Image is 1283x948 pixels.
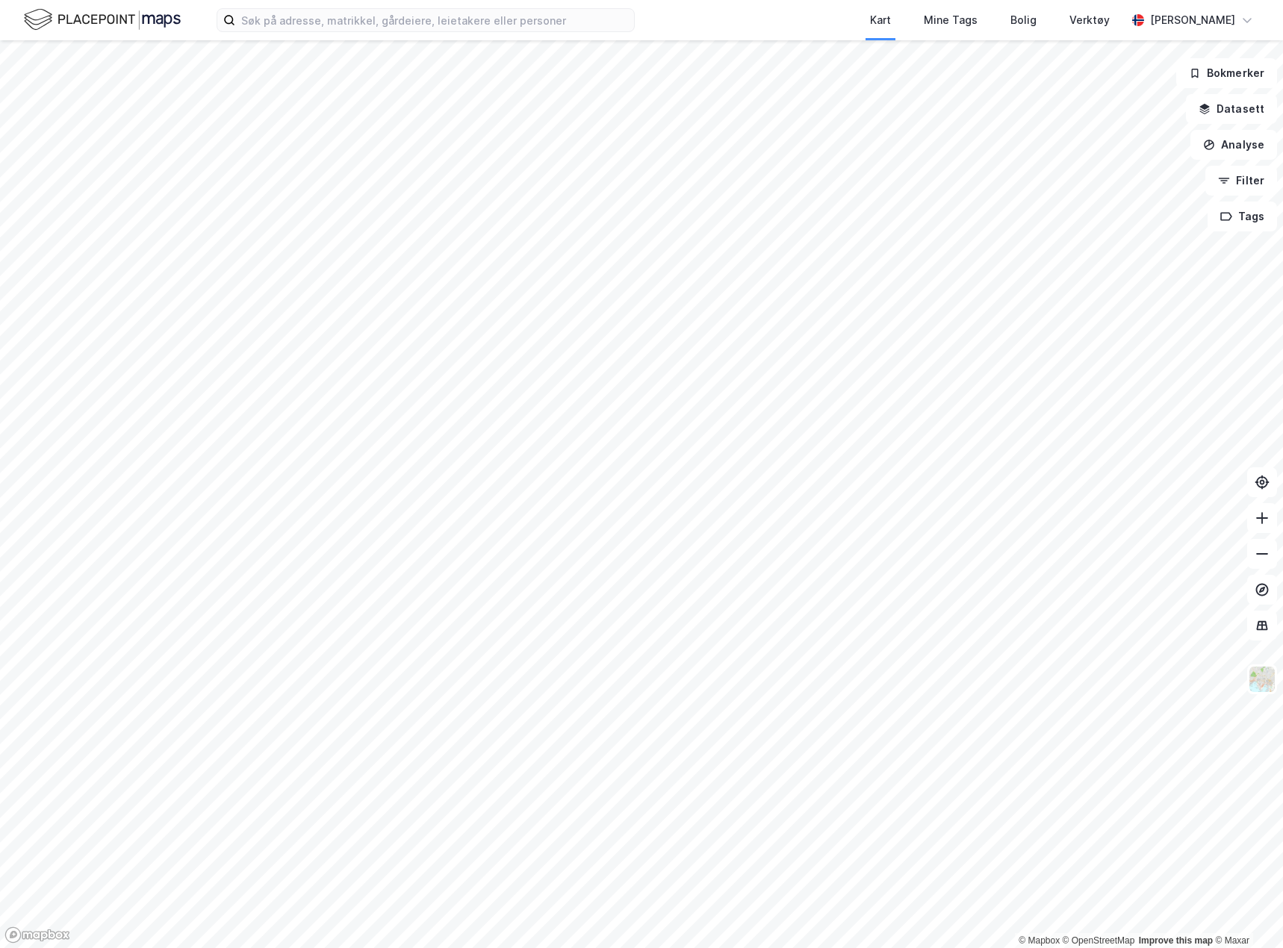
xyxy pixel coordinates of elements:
img: logo.f888ab2527a4732fd821a326f86c7f29.svg [24,7,181,33]
a: Improve this map [1139,935,1213,946]
div: Mine Tags [924,11,978,29]
iframe: Chat Widget [1208,876,1283,948]
input: Søk på adresse, matrikkel, gårdeiere, leietakere eller personer [235,9,634,31]
img: Z [1248,665,1276,693]
button: Tags [1208,202,1277,231]
div: Kart [870,11,891,29]
a: Mapbox homepage [4,926,70,944]
a: Mapbox [1019,935,1060,946]
button: Filter [1205,166,1277,196]
button: Analyse [1190,130,1277,160]
div: [PERSON_NAME] [1150,11,1235,29]
button: Bokmerker [1176,58,1277,88]
div: Bolig [1010,11,1037,29]
button: Datasett [1186,94,1277,124]
div: Kontrollprogram for chat [1208,876,1283,948]
a: OpenStreetMap [1063,935,1135,946]
div: Verktøy [1069,11,1110,29]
